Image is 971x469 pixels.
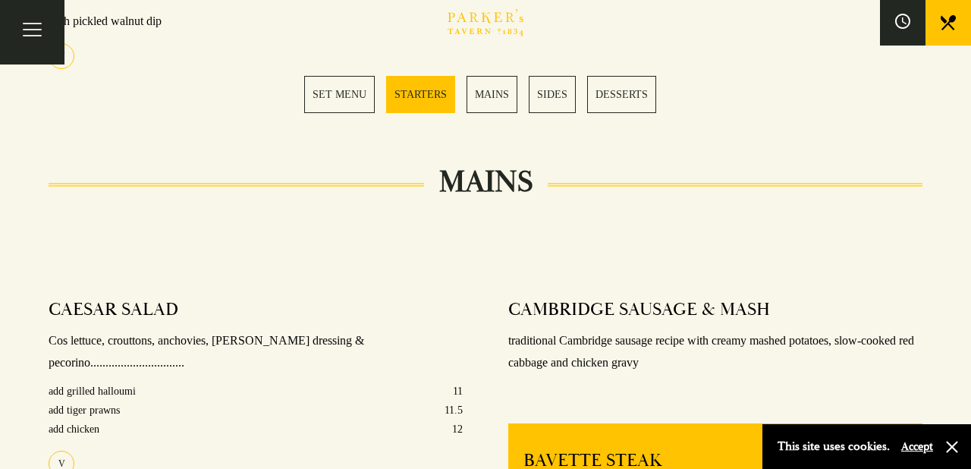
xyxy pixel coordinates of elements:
[49,330,463,374] p: Cos lettuce, crouttons, anchovies, [PERSON_NAME] dressing & pecorino...............................
[445,401,463,420] p: 11.5
[49,11,463,33] p: with pickled walnut dip
[944,439,960,455] button: Close and accept
[386,76,455,113] a: 2 / 5
[49,298,178,321] h4: CAESAR SALAD
[778,436,890,458] p: This site uses cookies.
[508,330,922,374] p: traditional Cambridge sausage recipe with creamy mashed potatoes, slow-cooked red cabbage and chi...
[452,420,463,439] p: 12
[508,298,770,321] h4: CAMBRIDGE SAUSAGE & MASH
[587,76,656,113] a: 5 / 5
[49,382,136,401] p: add grilled halloumi
[453,382,463,401] p: 11
[529,76,576,113] a: 4 / 5
[467,76,517,113] a: 3 / 5
[901,439,933,454] button: Accept
[49,401,120,420] p: add tiger prawns
[424,164,548,200] h2: MAINS
[49,420,99,439] p: add chicken
[304,76,375,113] a: 1 / 5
